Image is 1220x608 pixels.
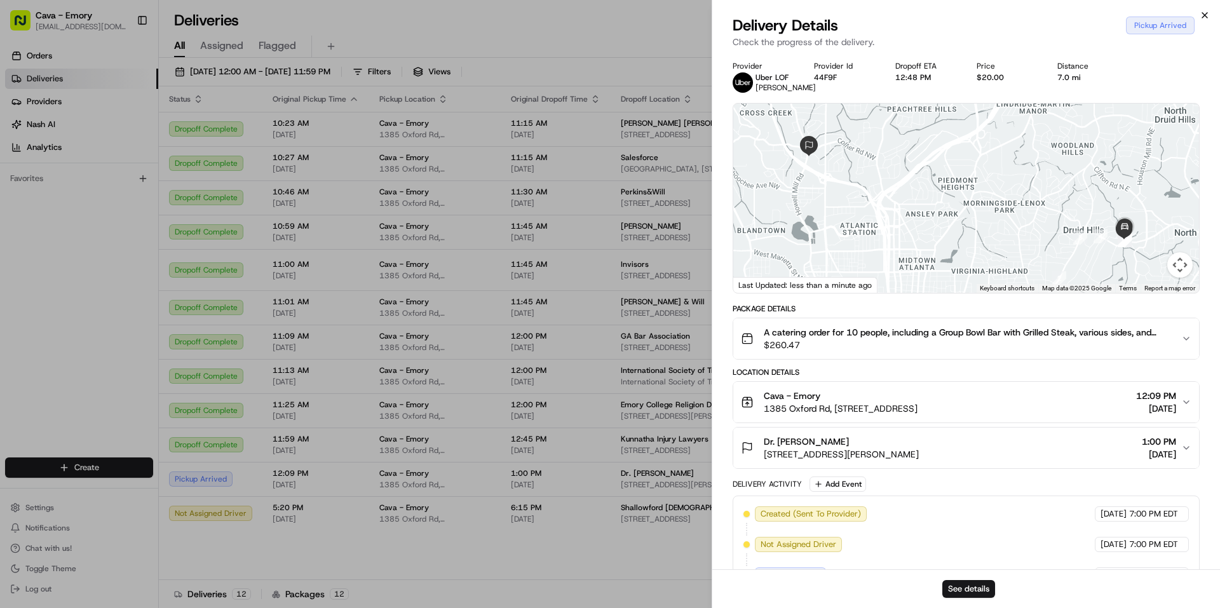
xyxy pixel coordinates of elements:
button: Add Event [810,476,866,492]
div: Delivery Activity [733,479,802,489]
button: Map camera controls [1167,252,1193,278]
p: Check the progress of the delivery. [733,36,1200,48]
button: 44F9F [814,72,837,83]
div: Package Details [733,304,1200,314]
span: • [138,197,142,207]
a: Report a map error [1144,285,1195,292]
div: Location Details [733,367,1200,377]
button: A catering order for 10 people, including a Group Bowl Bar with Grilled Steak, various sides, and... [733,318,1199,359]
span: 1:00 PM [1142,435,1176,448]
span: Not Assigned Driver [761,539,836,550]
div: 7.0 mi [1057,72,1118,83]
span: [DATE] [145,197,171,207]
span: 7:00 PM EDT [1129,539,1178,550]
a: Terms [1119,285,1137,292]
div: $20.00 [977,72,1038,83]
div: Last Updated: less than a minute ago [733,277,878,293]
span: $260.47 [764,339,1171,351]
div: 3 [1073,231,1087,245]
span: Cava - Emory [764,389,820,402]
span: Created (Sent To Provider) [761,508,861,520]
div: Provider [733,61,794,71]
span: 12:09 PM [1136,389,1176,402]
a: 💻API Documentation [102,279,209,302]
img: 9188753566659_6852d8bf1fb38e338040_72.png [27,121,50,144]
span: Knowledge Base [25,284,97,297]
div: Past conversations [13,165,85,175]
img: uber-new-logo.jpeg [733,72,753,93]
span: [DATE] [1142,448,1176,461]
input: Clear [33,82,210,95]
div: Dropoff ETA [895,61,956,71]
div: We're available if you need us! [57,134,175,144]
button: See details [942,580,995,598]
div: Provider Id [814,61,875,71]
div: 📗 [13,285,23,295]
span: [DATE] [1101,539,1127,550]
button: Start new chat [216,125,231,140]
div: 2 [1052,271,1066,285]
a: 📗Knowledge Base [8,279,102,302]
button: Keyboard shortcuts [980,284,1034,293]
span: Map data ©2025 Google [1042,285,1111,292]
span: A catering order for 10 people, including a Group Bowl Bar with Grilled Steak, various sides, and... [764,326,1171,339]
span: Dr. [PERSON_NAME] [764,435,849,448]
span: 1385 Oxford Rd, [STREET_ADDRESS] [764,402,918,415]
img: 1736555255976-a54dd68f-1ca7-489b-9aae-adbdc363a1c4 [25,198,36,208]
button: Dr. [PERSON_NAME][STREET_ADDRESS][PERSON_NAME]1:00 PM[DATE] [733,428,1199,468]
span: • [138,231,142,241]
p: Welcome 👋 [13,51,231,71]
span: Wisdom [PERSON_NAME] [39,197,135,207]
img: Google [736,276,778,293]
img: Nash [13,13,38,38]
div: 10 [1118,233,1132,247]
div: Start new chat [57,121,208,134]
img: Wisdom Oko [13,219,33,244]
img: 1736555255976-a54dd68f-1ca7-489b-9aae-adbdc363a1c4 [13,121,36,144]
div: 12:48 PM [895,72,956,83]
button: See all [197,163,231,178]
span: Uber LOF [756,72,789,83]
a: Open this area in Google Maps (opens a new window) [736,276,778,293]
img: Wisdom Oko [13,185,33,210]
div: 💻 [107,285,118,295]
span: Pylon [126,315,154,325]
span: [PERSON_NAME] [756,83,816,93]
span: [STREET_ADDRESS][PERSON_NAME] [764,448,919,461]
button: Cava - Emory1385 Oxford Rd, [STREET_ADDRESS]12:09 PM[DATE] [733,382,1199,422]
div: Distance [1057,61,1118,71]
span: API Documentation [120,284,204,297]
div: Price [977,61,1038,71]
div: 4 [1094,229,1108,243]
span: Wisdom [PERSON_NAME] [39,231,135,241]
a: Powered byPylon [90,314,154,325]
span: [DATE] [1101,508,1127,520]
span: [DATE] [1136,402,1176,415]
img: 1736555255976-a54dd68f-1ca7-489b-9aae-adbdc363a1c4 [25,232,36,242]
span: [DATE] [145,231,171,241]
span: 7:00 PM EDT [1129,508,1178,520]
span: Delivery Details [733,15,838,36]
